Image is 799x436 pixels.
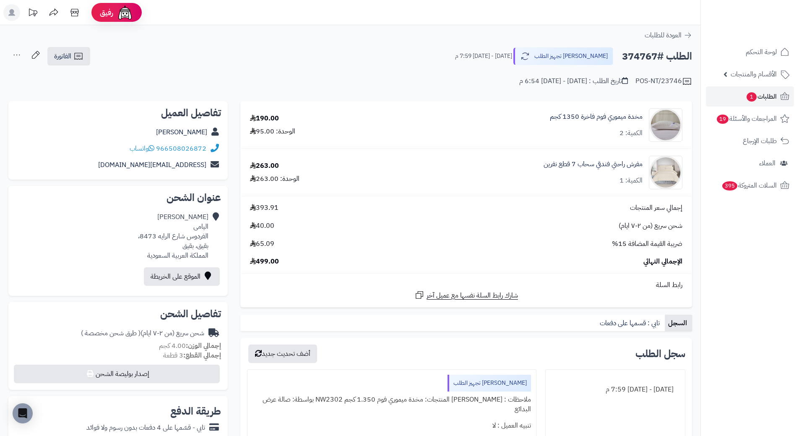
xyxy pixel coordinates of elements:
[250,174,299,184] div: الوحدة: 263.00
[551,381,680,398] div: [DATE] - [DATE] 7:59 م
[138,212,208,260] div: [PERSON_NAME] اليامى الفردوس شارع الرايه 8473، بقيق، بقيق المملكة العربية السعودية
[706,86,794,107] a: الطلبات1
[716,114,729,124] span: 19
[759,157,776,169] span: العملاء
[630,203,682,213] span: إجمالي سعر المنتجات
[742,12,791,30] img: logo-2.png
[722,181,738,191] span: 395
[244,280,689,290] div: رابط السلة
[250,161,279,171] div: 263.00
[163,350,221,360] small: 3 قطعة
[706,42,794,62] a: لوحة التحكم
[743,135,777,147] span: طلبات الإرجاع
[156,144,206,154] a: 966508026872
[706,175,794,196] a: السلات المتروكة395
[619,176,643,185] div: الكمية: 1
[665,315,692,332] a: السجل
[731,68,777,80] span: الأقسام والمنتجات
[86,423,205,433] div: تابي - قسّمها على 4 دفعات بدون رسوم ولا فوائد
[130,144,154,154] a: واتساب
[250,203,278,213] span: 393.91
[746,91,777,102] span: الطلبات
[250,257,279,266] span: 499.00
[13,403,33,423] div: Open Intercom Messenger
[100,8,113,18] span: رفيق
[716,113,777,125] span: المراجعات والأسئلة
[252,392,531,418] div: ملاحظات : [PERSON_NAME] المنتجات: مخدة ميموري فوم 1.350 كجم NW2302 بواسطة: صالة عرض البدائع
[746,46,777,58] span: لوحة التحكم
[250,127,295,136] div: الوحدة: 95.00
[635,349,685,359] h3: سجل الطلب
[596,315,665,332] a: تابي : قسمها على دفعات
[81,329,204,338] div: شحن سريع (من ٢-٧ ايام)
[14,365,220,383] button: إصدار بوليصة الشحن
[519,76,628,86] div: تاريخ الطلب : [DATE] - [DATE] 6:54 م
[54,51,71,61] span: الفاتورة
[22,4,43,23] a: تحديثات المنصة
[544,159,643,169] a: مفرش راحتي فندقي سحاب 7 قطع نفرين
[619,221,682,231] span: شحن سريع (من ٢-٧ ايام)
[250,114,279,123] div: 190.00
[550,112,643,122] a: مخدة ميموري فوم فاخرة 1350 كجم
[183,350,221,360] strong: إجمالي القطع:
[156,127,207,137] a: [PERSON_NAME]
[117,4,133,21] img: ai-face.png
[98,160,206,170] a: [EMAIL_ADDRESS][DOMAIN_NAME]
[706,153,794,173] a: العملاء
[513,47,613,65] button: [PERSON_NAME] تجهيز الطلب
[144,267,220,286] a: الموقع على الخريطة
[186,341,221,351] strong: إجمالي الوزن:
[250,221,274,231] span: 40.00
[250,239,274,249] span: 65.09
[721,180,777,191] span: السلات المتروكة
[622,48,692,65] h2: الطلب #374767
[427,291,518,300] span: شارك رابط السلة نفسها مع عميل آخر
[649,108,682,142] img: 1732714475-220106010173-90x90.jpg
[170,406,221,416] h2: طريقة الدفع
[635,76,692,86] div: POS-NT/23746
[15,309,221,319] h2: تفاصيل الشحن
[248,345,317,363] button: أضف تحديث جديد
[159,341,221,351] small: 4.00 كجم
[643,257,682,266] span: الإجمالي النهائي
[448,375,531,392] div: [PERSON_NAME] تجهيز الطلب
[645,30,692,40] a: العودة للطلبات
[15,193,221,203] h2: عنوان الشحن
[619,128,643,138] div: الكمية: 2
[746,92,757,102] span: 1
[47,47,90,65] a: الفاتورة
[706,131,794,151] a: طلبات الإرجاع
[252,418,531,434] div: تنبيه العميل : لا
[455,52,512,60] small: [DATE] - [DATE] 7:59 م
[414,290,518,300] a: شارك رابط السلة نفسها مع عميل آخر
[612,239,682,249] span: ضريبة القيمة المضافة 15%
[645,30,682,40] span: العودة للطلبات
[706,109,794,129] a: المراجعات والأسئلة19
[15,108,221,118] h2: تفاصيل العميل
[81,328,141,338] span: ( طرق شحن مخصصة )
[649,156,682,189] img: 1735559087-110202010730-90x90.jpg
